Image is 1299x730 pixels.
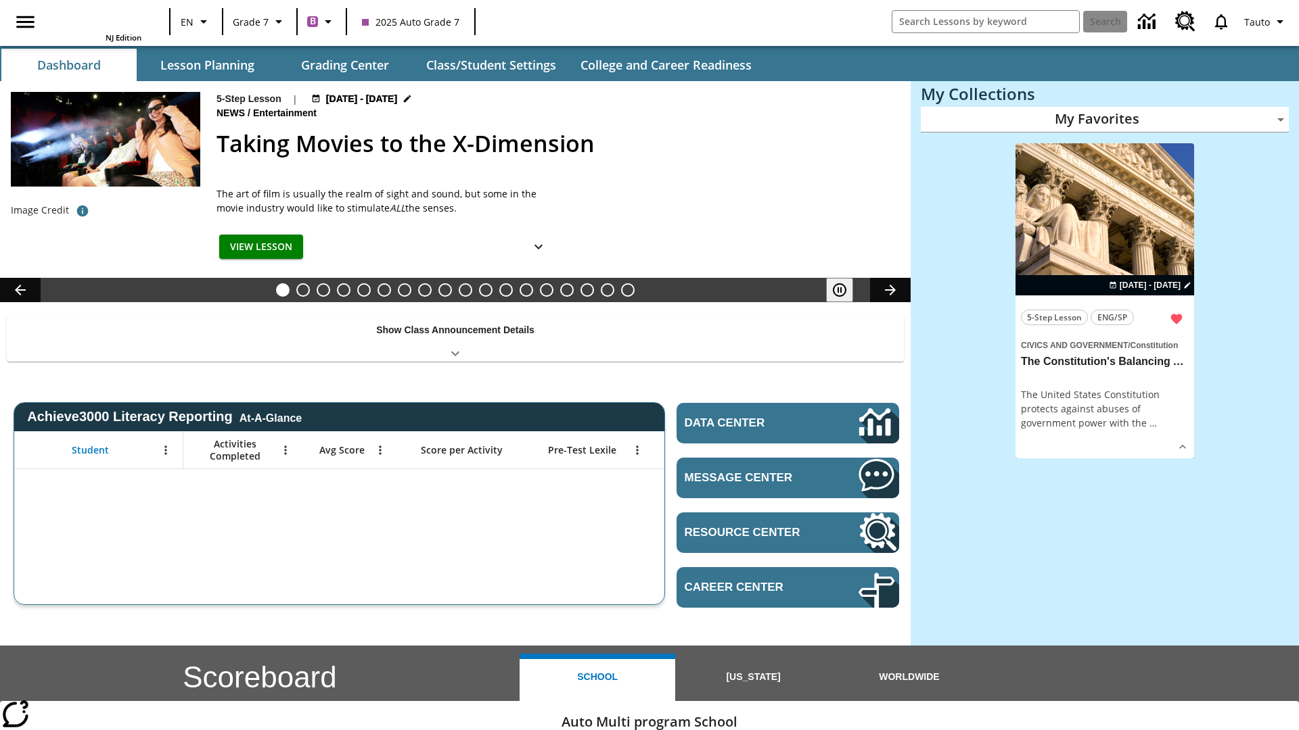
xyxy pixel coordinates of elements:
button: Aug 24 - Aug 24 Choose Dates [1106,279,1194,291]
div: Show Class Announcement Details [7,315,904,362]
span: B [310,13,316,30]
span: Career Center [685,581,818,594]
button: College and Career Readiness [570,49,762,81]
span: Tauto [1244,15,1270,29]
a: Message Center [677,458,899,498]
div: Pause [826,278,867,302]
span: Constitution [1131,341,1179,350]
button: Grade: Grade 7, Select a grade [227,9,292,34]
a: Data Center [1130,3,1167,41]
button: Show Details [525,235,552,260]
a: Career Center [677,567,899,608]
button: Open Menu [370,440,390,460]
button: Slide 2 Hooray for Constitution Day! [296,283,310,297]
a: Resource Center, Will open in new tab [677,512,899,553]
button: Slide 17 The Constitution's Balancing Act [601,283,614,297]
span: | [292,92,298,106]
button: Language: EN, Select a language [175,9,218,34]
span: / [1128,341,1130,350]
button: Profile/Settings [1239,9,1294,34]
button: Slide 4 Back On Earth [337,283,350,297]
span: Student [72,444,109,456]
a: Resource Center, Will open in new tab [1167,3,1204,40]
span: Entertainment [253,106,319,121]
span: ENG/SP [1097,310,1127,324]
button: School [520,654,675,701]
a: Data Center [677,403,899,443]
span: 5-Step Lesson [1027,310,1082,324]
button: Slide 3 Get Ready to Celebrate Juneteenth! [317,283,330,297]
span: Message Center [685,471,818,485]
button: Open side menu [5,2,45,42]
button: Slide 6 Time for Moon Rules? [378,283,391,297]
div: lesson details [1016,143,1194,459]
span: Resource Center [685,526,818,539]
p: The art of film is usually the realm of sight and sound, but some in the movie industry would lik... [216,187,555,215]
button: Remove from Favorites [1164,307,1189,331]
span: … [1149,416,1157,429]
button: Slide 15 Pre-release lesson [560,283,574,297]
h3: My Collections [921,84,1289,103]
button: Slide 10 Solar Power to the People [459,283,472,297]
button: Pause [826,278,853,302]
button: Boost Class color is purple. Change class color [302,9,342,34]
button: 5-Step Lesson [1021,310,1088,325]
p: Image Credit [11,203,69,217]
a: Notifications [1204,4,1239,39]
span: / [248,107,250,118]
button: Aug 24 - Aug 24 Choose Dates [309,92,415,106]
button: Slide 14 Mixed Practice: Citing Evidence [540,283,553,297]
span: Activities Completed [190,438,279,462]
button: Lesson Planning [139,49,275,81]
span: [DATE] - [DATE] [1120,279,1181,291]
button: Slide 1 Taking Movies to the X-Dimension [276,283,290,297]
span: EN [181,15,193,29]
span: Achieve3000 Literacy Reporting [27,409,302,424]
button: Grading Center [277,49,413,81]
button: Slide 11 Attack of the Terrifying Tomatoes [479,283,493,297]
span: [DATE] - [DATE] [326,92,397,106]
button: [US_STATE] [675,654,831,701]
p: Show Class Announcement Details [376,323,534,337]
span: Grade 7 [233,15,269,29]
button: Slide 7 Cruise Ships: Making Waves [398,283,411,297]
button: Slide 8 Private! Keep Out! [418,283,432,297]
div: The United States Constitution protects against abuses of government power with the [1021,387,1189,430]
button: Worldwide [831,654,987,701]
span: Topic: Civics and Government/Constitution [1021,337,1189,352]
em: ALL [390,201,405,214]
div: My Favorites [921,107,1289,132]
span: 2025 Auto Grade 7 [362,15,459,29]
h2: Taking Movies to the X-Dimension [216,126,894,161]
button: Slide 13 The Invasion of the Free CD [520,283,533,297]
button: Show Details [1172,437,1193,457]
span: News [216,106,248,121]
div: At-A-Glance [240,410,302,424]
span: Pre-Test Lexile [548,444,616,456]
button: Open Menu [156,440,176,460]
p: 5-Step Lesson [216,92,281,106]
button: ENG/SP [1091,310,1134,325]
input: search field [892,11,1079,32]
h3: The Constitution's Balancing Act [1021,355,1189,369]
button: Lesson carousel, Next [870,278,911,302]
button: Slide 12 Fashion Forward in Ancient Rome [499,283,513,297]
button: Open Menu [275,440,296,460]
button: Slide 5 Free Returns: A Gain or a Drain? [357,283,371,297]
button: Class/Student Settings [415,49,567,81]
span: Score per Activity [421,444,503,456]
span: Data Center [685,416,813,430]
button: Open Menu [627,440,647,460]
span: Civics and Government [1021,341,1128,350]
button: Slide 9 The Last Homesteaders [438,283,452,297]
div: Home [53,4,141,43]
span: Avg Score [319,444,365,456]
img: Panel in front of the seats sprays water mist to the happy audience at a 4DX-equipped theater. [11,92,200,187]
button: Photo credit: Photo by The Asahi Shimbun via Getty Images [69,199,96,223]
span: NJ Edition [106,32,141,43]
button: Slide 16 Career Lesson [580,283,594,297]
button: View Lesson [219,235,303,260]
a: Home [53,5,141,32]
button: Slide 18 Point of View [621,283,635,297]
